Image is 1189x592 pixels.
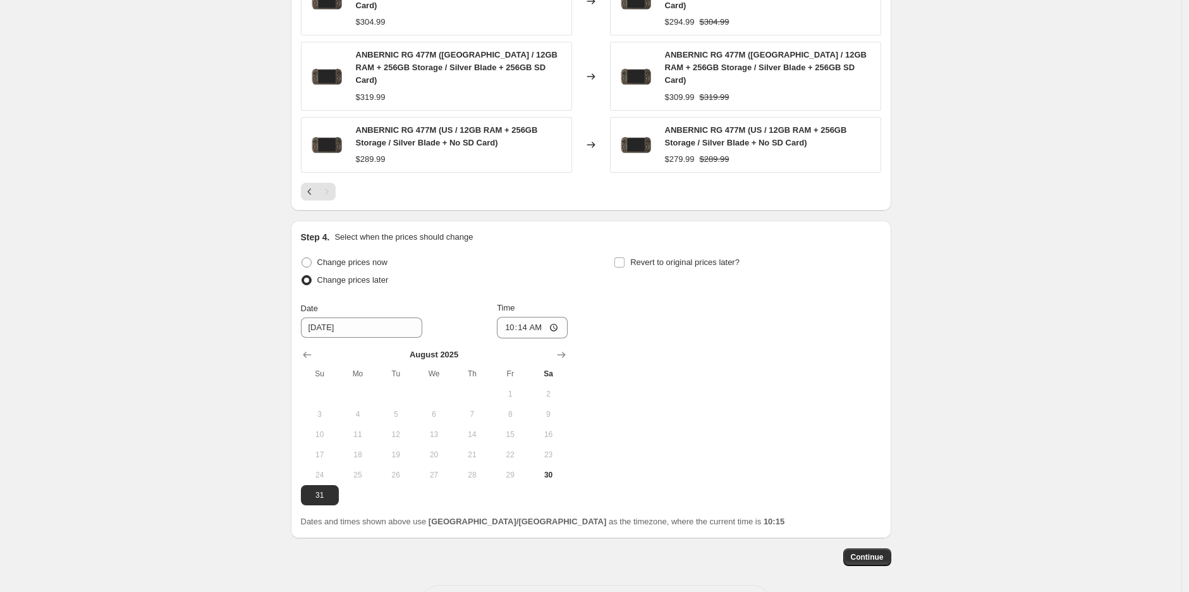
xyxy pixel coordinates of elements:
span: 19 [382,450,410,460]
div: $289.99 [356,153,386,166]
button: Sunday August 17 2025 [301,445,339,465]
button: Monday August 4 2025 [339,404,377,424]
span: Su [306,369,334,379]
h2: Step 4. [301,231,330,244]
th: Thursday [453,364,491,384]
span: 5 [382,409,410,419]
span: 3 [306,409,334,419]
button: Wednesday August 6 2025 [415,404,453,424]
img: RG_477M_fa49e5b9-aa87-4acb-908e-180f71712b04_80x.jpg [617,126,655,164]
span: ANBERNIC RG 477M ([GEOGRAPHIC_DATA] / 12GB RAM + 256GB Storage / Silver Blade + 256GB SD Card) [665,50,867,85]
span: Fr [496,369,524,379]
div: $279.99 [665,153,695,166]
span: Date [301,304,318,313]
nav: Pagination [301,183,336,200]
strike: $319.99 [700,91,729,104]
span: 9 [534,409,562,419]
button: Tuesday August 26 2025 [377,465,415,485]
th: Friday [491,364,529,384]
span: Change prices now [317,257,387,267]
button: Show previous month, July 2025 [298,346,316,364]
button: Friday August 15 2025 [491,424,529,445]
span: 28 [458,470,486,480]
button: Sunday August 24 2025 [301,465,339,485]
button: Thursday August 7 2025 [453,404,491,424]
button: Tuesday August 5 2025 [377,404,415,424]
button: Wednesday August 13 2025 [415,424,453,445]
button: Saturday August 16 2025 [529,424,567,445]
button: Previous [301,183,319,200]
span: 20 [420,450,448,460]
button: Sunday August 10 2025 [301,424,339,445]
button: Saturday August 23 2025 [529,445,567,465]
button: Monday August 18 2025 [339,445,377,465]
input: 12:00 [497,317,568,338]
span: Continue [851,552,884,562]
span: 24 [306,470,334,480]
button: Thursday August 21 2025 [453,445,491,465]
span: 29 [496,470,524,480]
span: Th [458,369,486,379]
span: 23 [534,450,562,460]
span: ANBERNIC RG 477M (US / 12GB RAM + 256GB Storage / Silver Blade + No SD Card) [665,125,847,147]
button: Friday August 22 2025 [491,445,529,465]
th: Wednesday [415,364,453,384]
button: Thursday August 28 2025 [453,465,491,485]
span: 31 [306,490,334,500]
span: 17 [306,450,334,460]
span: ANBERNIC RG 477M ([GEOGRAPHIC_DATA] / 12GB RAM + 256GB Storage / Silver Blade + 256GB SD Card) [356,50,558,85]
button: Friday August 8 2025 [491,404,529,424]
img: RG_477M_fa49e5b9-aa87-4acb-908e-180f71712b04_80x.jpg [308,58,346,96]
button: Saturday August 9 2025 [529,404,567,424]
div: $294.99 [665,16,695,28]
span: 10 [306,429,334,440]
button: Saturday August 2 2025 [529,384,567,404]
span: 21 [458,450,486,460]
button: Friday August 29 2025 [491,465,529,485]
b: [GEOGRAPHIC_DATA]/[GEOGRAPHIC_DATA] [429,517,606,526]
span: Change prices later [317,275,389,285]
span: 25 [344,470,372,480]
button: Thursday August 14 2025 [453,424,491,445]
th: Monday [339,364,377,384]
span: Dates and times shown above use as the timezone, where the current time is [301,517,785,526]
span: 26 [382,470,410,480]
span: 14 [458,429,486,440]
span: 16 [534,429,562,440]
button: Wednesday August 27 2025 [415,465,453,485]
button: Continue [843,548,891,566]
span: 13 [420,429,448,440]
button: Tuesday August 19 2025 [377,445,415,465]
span: 15 [496,429,524,440]
span: 4 [344,409,372,419]
span: ANBERNIC RG 477M (US / 12GB RAM + 256GB Storage / Silver Blade + No SD Card) [356,125,538,147]
div: $309.99 [665,91,695,104]
button: Sunday August 3 2025 [301,404,339,424]
span: Sa [534,369,562,379]
span: 30 [534,470,562,480]
button: Friday August 1 2025 [491,384,529,404]
img: RG_477M_fa49e5b9-aa87-4acb-908e-180f71712b04_80x.jpg [617,58,655,96]
span: Time [497,303,515,312]
th: Sunday [301,364,339,384]
th: Tuesday [377,364,415,384]
div: $304.99 [356,16,386,28]
strike: $304.99 [700,16,729,28]
span: 27 [420,470,448,480]
span: 11 [344,429,372,440]
img: RG_477M_fa49e5b9-aa87-4acb-908e-180f71712b04_80x.jpg [308,126,346,164]
input: 8/30/2025 [301,318,422,338]
span: 22 [496,450,524,460]
span: 6 [420,409,448,419]
span: 2 [534,389,562,399]
button: Wednesday August 20 2025 [415,445,453,465]
button: Sunday August 31 2025 [301,485,339,505]
th: Saturday [529,364,567,384]
span: Tu [382,369,410,379]
span: Revert to original prices later? [630,257,740,267]
b: 10:15 [764,517,784,526]
button: Today Saturday August 30 2025 [529,465,567,485]
button: Monday August 25 2025 [339,465,377,485]
button: Show next month, September 2025 [552,346,570,364]
strike: $289.99 [700,153,729,166]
